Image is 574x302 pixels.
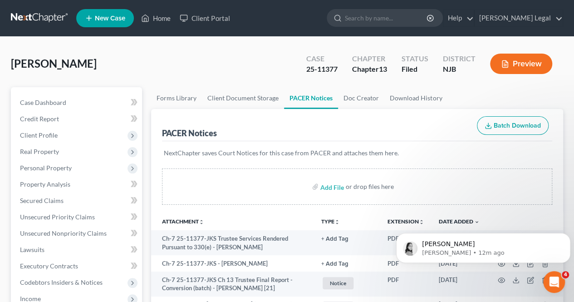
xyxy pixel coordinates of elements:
span: Case Dashboard [20,99,66,106]
a: Secured Claims [13,193,142,209]
img: Profile image for Emma [114,15,132,33]
a: Doc Creator [338,87,384,109]
div: Profile image for Lindsey[PERSON_NAME][PERSON_NAME]•12m ago [10,120,172,154]
a: Property Analysis [13,176,142,193]
p: How can we help? [18,80,163,95]
a: Client Document Storage [202,87,284,109]
span: New Case [95,15,125,22]
span: Help [144,241,158,248]
span: [PERSON_NAME] [40,129,99,136]
a: Executory Contracts [13,258,142,274]
span: Secured Claims [20,197,64,204]
a: [PERSON_NAME] Legal [475,10,563,26]
img: Profile image for Lindsey [132,15,150,33]
a: Notice [321,276,373,291]
td: PDF [380,272,432,297]
button: Messages [60,218,121,255]
div: Recent messageProfile image for Lindsey[PERSON_NAME][PERSON_NAME]•12m ago [9,107,172,154]
a: Download History [384,87,447,109]
span: Codebtors Insiders & Notices [20,278,103,286]
button: TYPEunfold_more [321,219,340,225]
a: Attachmentunfold_more [162,218,204,225]
button: Search for help [13,202,168,220]
div: District [443,54,476,64]
span: Notice [323,277,353,289]
span: Batch Download [494,122,541,129]
div: Send us a messageWe typically reply in a few hours [9,159,172,193]
td: Ch-7 25-11377-JKS - [PERSON_NAME] [151,255,314,272]
td: PDF [380,230,432,255]
span: Unsecured Nonpriority Claims [20,229,107,237]
a: Unsecured Priority Claims [13,209,142,225]
p: Hi there! [18,64,163,80]
div: or drop files here [346,182,394,191]
div: • 12m ago [95,137,127,147]
div: Chapter [352,54,387,64]
a: Home [137,10,175,26]
span: 13 [379,64,387,73]
span: Unsecured Priority Claims [20,213,95,221]
div: Case [306,54,338,64]
iframe: Intercom live chat [543,271,565,293]
a: Unsecured Nonpriority Claims [13,225,142,242]
div: Close [156,15,172,31]
img: Profile image for Lindsey [19,128,37,146]
span: Credit Report [20,115,59,123]
iframe: Intercom notifications message [392,214,574,277]
p: NextChapter saves Court Notices for this case from PACER and attaches them here. [164,149,550,158]
a: PACER Notices [284,87,338,109]
button: + Add Tag [321,261,348,267]
td: [DATE] [432,272,487,297]
div: We typically reply in a few hours [19,176,152,186]
i: unfold_more [334,219,340,225]
a: Credit Report [13,111,142,127]
span: Lawsuits [20,246,44,253]
td: PDF [380,255,432,272]
div: PACER Notices [162,128,217,139]
span: 4 [562,271,569,278]
span: Real Property [20,148,59,155]
td: Ch-7 25-11377-JKS Trustee Services Rendered Pursuant to 330(e) - [PERSON_NAME] [151,230,314,255]
img: logo [18,20,79,29]
div: [PERSON_NAME] [40,137,93,147]
span: Personal Property [20,164,72,172]
div: Chapter [352,64,387,74]
a: Client Portal [175,10,234,26]
a: Forms Library [151,87,202,109]
img: Profile image for Katie [97,15,115,33]
button: Preview [490,54,552,74]
span: Property Analysis [20,180,70,188]
div: Status [402,54,428,64]
a: Extensionunfold_more [388,218,424,225]
a: + Add Tag [321,234,373,243]
span: Client Profile [20,131,58,139]
span: Home [20,241,40,248]
button: + Add Tag [321,236,348,242]
td: Ch-7 25-11377-JKS Ch 13 Trustee Final Report - Conversion (batch) - [PERSON_NAME] [21] [151,272,314,297]
input: Search by name... [345,10,428,26]
a: Case Dashboard [13,94,142,111]
div: NJB [443,64,476,74]
div: Filed [402,64,428,74]
button: Help [121,218,182,255]
span: Search for help [19,207,74,216]
a: + Add Tag [321,259,373,268]
div: Send us a message [19,167,152,176]
div: 25-11377 [306,64,338,74]
button: Batch Download [477,116,549,135]
a: Help [443,10,474,26]
i: unfold_more [199,219,204,225]
a: Lawsuits [13,242,142,258]
span: Messages [75,241,107,248]
span: Executory Contracts [20,262,78,270]
span: [PERSON_NAME] [11,57,97,70]
div: Recent message [19,114,163,124]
